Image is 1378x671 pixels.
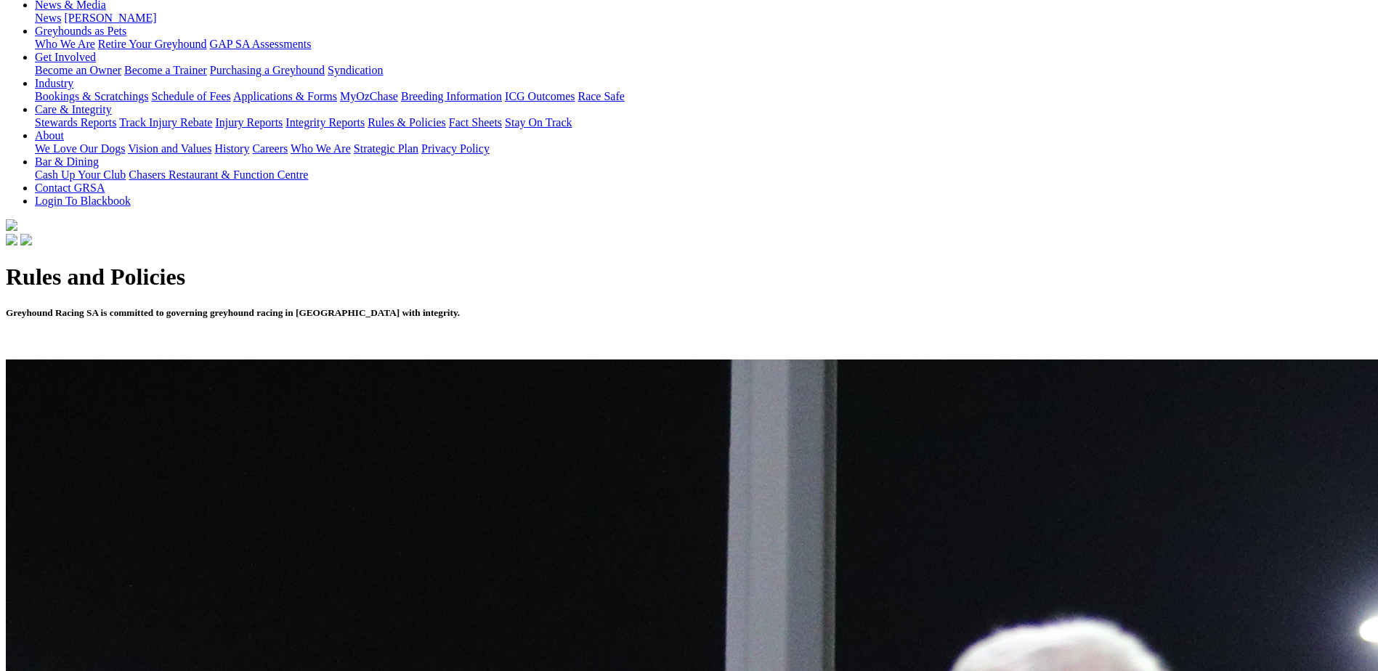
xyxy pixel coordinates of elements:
div: Care & Integrity [35,116,1372,129]
a: Industry [35,77,73,89]
a: ICG Outcomes [505,90,575,102]
a: Stay On Track [505,116,572,129]
a: Syndication [328,64,383,76]
a: Contact GRSA [35,182,105,194]
a: Injury Reports [215,116,283,129]
div: Greyhounds as Pets [35,38,1372,51]
a: Schedule of Fees [151,90,230,102]
div: News & Media [35,12,1372,25]
div: Industry [35,90,1372,103]
a: Retire Your Greyhound [98,38,207,50]
div: Get Involved [35,64,1372,77]
a: Vision and Values [128,142,211,155]
a: Who We Are [291,142,351,155]
a: Privacy Policy [421,142,490,155]
div: About [35,142,1372,155]
div: Bar & Dining [35,168,1372,182]
a: Rules & Policies [368,116,446,129]
a: Chasers Restaurant & Function Centre [129,168,308,181]
h5: Greyhound Racing SA is committed to governing greyhound racing in [GEOGRAPHIC_DATA] with integrity. [6,307,1372,319]
a: Greyhounds as Pets [35,25,126,37]
a: Care & Integrity [35,103,112,115]
a: Fact Sheets [449,116,502,129]
a: Applications & Forms [233,90,337,102]
a: Track Injury Rebate [119,116,212,129]
a: MyOzChase [340,90,398,102]
a: Become a Trainer [124,64,207,76]
a: Race Safe [577,90,624,102]
a: Stewards Reports [35,116,116,129]
a: Purchasing a Greyhound [210,64,325,76]
a: [PERSON_NAME] [64,12,156,24]
a: GAP SA Assessments [210,38,312,50]
a: History [214,142,249,155]
a: Bookings & Scratchings [35,90,148,102]
a: About [35,129,64,142]
a: News [35,12,61,24]
a: We Love Our Dogs [35,142,125,155]
a: Strategic Plan [354,142,418,155]
a: Breeding Information [401,90,502,102]
a: Integrity Reports [285,116,365,129]
img: facebook.svg [6,234,17,245]
a: Cash Up Your Club [35,168,126,181]
a: Login To Blackbook [35,195,131,207]
img: logo-grsa-white.png [6,219,17,231]
a: Bar & Dining [35,155,99,168]
a: Become an Owner [35,64,121,76]
a: Get Involved [35,51,96,63]
a: Careers [252,142,288,155]
img: twitter.svg [20,234,32,245]
a: Who We Are [35,38,95,50]
h1: Rules and Policies [6,264,1372,290]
